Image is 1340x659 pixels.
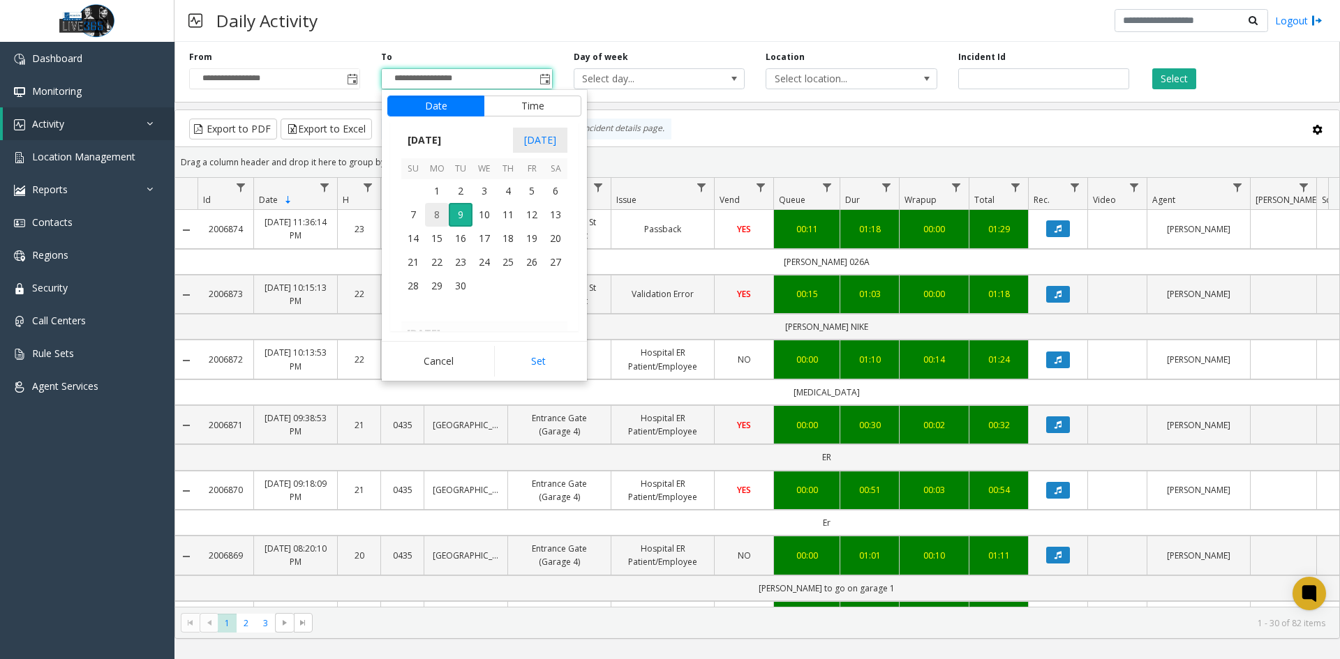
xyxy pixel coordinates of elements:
img: 'icon' [14,316,25,327]
a: YES [723,418,765,432]
a: [GEOGRAPHIC_DATA] [433,549,499,562]
span: Monitoring [32,84,82,98]
span: Regions [32,248,68,262]
button: Cancel [387,346,490,377]
a: Entrance Gate (Garage 4) [516,477,602,503]
td: Wednesday, September 17, 2025 [472,227,496,250]
span: Select day... [574,69,710,89]
td: Tuesday, September 9, 2025 [449,203,472,227]
a: 01:24 [978,353,1020,366]
td: Monday, September 15, 2025 [425,227,449,250]
span: Sortable [283,195,294,206]
a: Hospital ER Patient/Employee [620,346,706,372]
a: Total Filter Menu [1006,178,1025,197]
span: YES [737,419,751,431]
label: Day of week [574,51,628,63]
a: Date Filter Menu [315,178,334,197]
button: Export to Excel [281,119,372,139]
td: Monday, September 22, 2025 [425,250,449,274]
h3: Daily Activity [209,3,325,38]
span: YES [737,288,751,300]
td: Monday, September 29, 2025 [425,274,449,298]
div: 01:01 [849,549,891,562]
a: 22 [346,353,372,366]
a: 01:11 [978,549,1020,562]
a: 00:30 [849,418,891,432]
span: YES [737,484,751,496]
div: Drag a column header and drop it here to group by that column [175,150,1339,174]
a: 0435 [389,483,415,497]
a: Dur Filter Menu [877,178,896,197]
label: Incident Id [958,51,1006,63]
a: 01:03 [849,287,891,301]
td: Monday, September 1, 2025 [425,179,449,203]
td: Friday, September 19, 2025 [520,227,544,250]
span: Security [32,281,68,294]
span: 19 [520,227,544,250]
div: 00:10 [908,549,960,562]
span: 4 [496,179,520,203]
span: Go to the next page [275,613,294,633]
a: 2006874 [206,222,245,236]
span: Activity [32,117,64,130]
a: Hospital ER Patient/Employee [620,477,706,503]
a: 2006873 [206,287,245,301]
td: Thursday, September 25, 2025 [496,250,520,274]
a: 01:18 [978,287,1020,301]
a: Hospital ER Patient/Employee [620,411,706,438]
td: Thursday, September 4, 2025 [496,179,520,203]
td: Tuesday, September 23, 2025 [449,250,472,274]
a: 01:29 [978,222,1020,236]
a: Video Filter Menu [1125,178,1144,197]
a: NO [723,353,765,366]
a: [DATE] 10:15:13 PM [262,281,329,308]
td: Friday, September 12, 2025 [520,203,544,227]
div: 00:00 [782,418,831,432]
div: Data table [175,178,1339,607]
div: 00:14 [908,353,960,366]
span: 2 [449,179,472,203]
a: 21 [346,483,372,497]
div: 00:54 [978,483,1020,497]
a: Agent Filter Menu [1228,178,1247,197]
span: Go to the next page [279,617,290,628]
span: 17 [472,227,496,250]
span: Select location... [766,69,902,89]
th: Sa [544,158,567,180]
span: Vend [720,194,740,206]
a: 00:11 [782,222,831,236]
a: 00:03 [908,483,960,497]
td: Friday, September 5, 2025 [520,179,544,203]
span: 30 [449,274,472,298]
td: Saturday, September 20, 2025 [544,227,567,250]
a: 00:00 [908,222,960,236]
div: 00:02 [908,418,960,432]
span: 25 [496,250,520,274]
a: [DATE] 10:13:53 PM [262,346,329,372]
a: H Filter Menu [359,178,378,197]
span: 7 [401,203,425,227]
a: Passback [620,222,706,236]
span: Queue [779,194,805,206]
span: 15 [425,227,449,250]
td: Tuesday, September 2, 2025 [449,179,472,203]
a: YES [723,287,765,301]
img: 'icon' [14,250,25,262]
span: 11 [496,203,520,227]
a: Queue Filter Menu [818,178,837,197]
a: Collapse Details [175,551,198,562]
span: [DATE] [401,130,447,151]
a: [DATE] 11:36:14 PM [262,215,329,242]
a: Collapse Details [175,420,198,431]
th: Mo [425,158,449,180]
button: Set [494,346,582,377]
img: 'icon' [14,381,25,393]
span: Dur [845,194,860,206]
label: To [381,51,392,63]
span: Agent Services [32,379,98,393]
